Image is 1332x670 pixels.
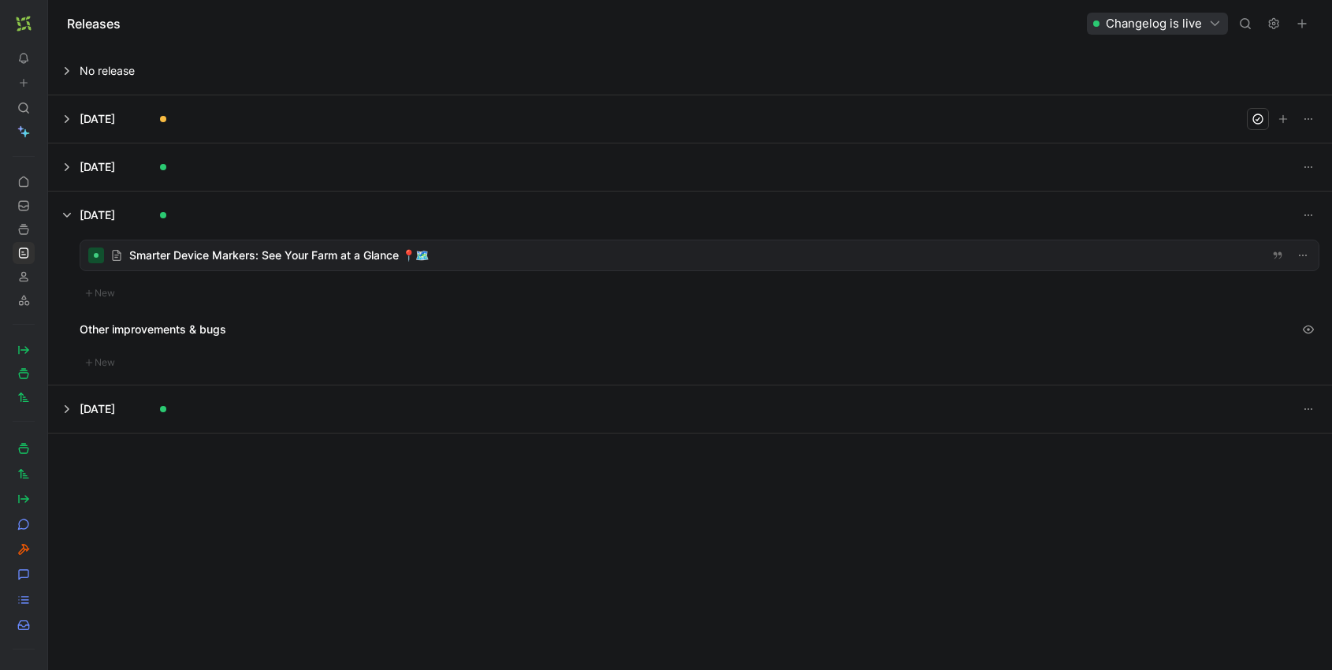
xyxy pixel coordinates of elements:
[1087,13,1228,35] button: Changelog is live
[16,16,32,32] img: Verdi
[80,284,121,303] button: New
[13,13,35,35] button: Verdi
[67,14,121,33] h1: Releases
[80,353,121,372] button: New
[80,318,1319,341] div: Other improvements & bugs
